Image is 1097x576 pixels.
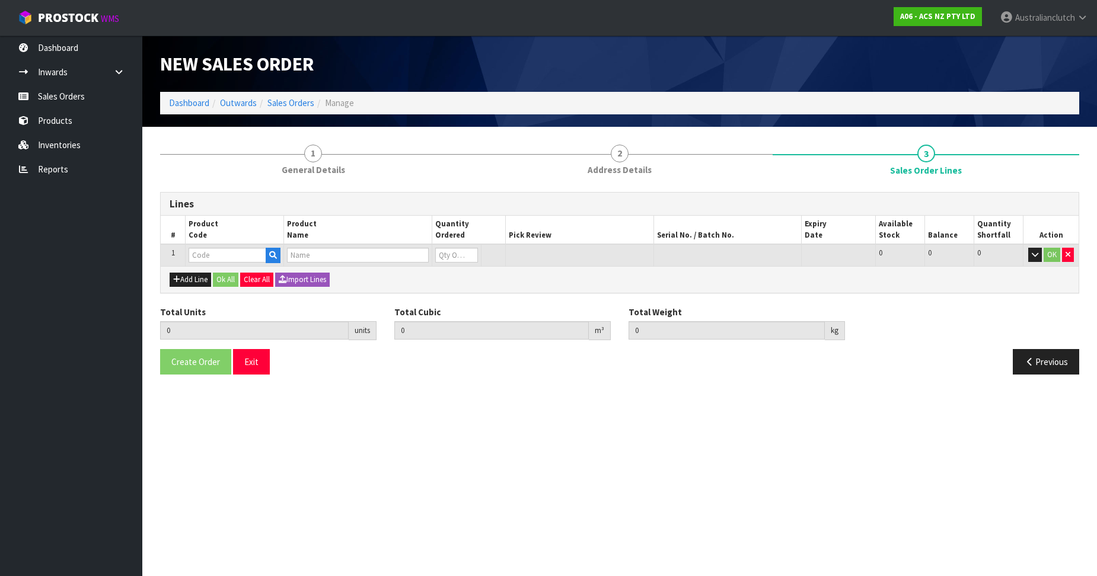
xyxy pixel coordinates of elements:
span: Address Details [588,164,652,176]
button: Import Lines [275,273,330,287]
img: cube-alt.png [18,10,33,25]
th: Balance [924,216,974,244]
span: General Details [282,164,345,176]
th: Serial No. / Batch No. [653,216,801,244]
button: Clear All [240,273,273,287]
button: Ok All [213,273,238,287]
a: Outwards [220,97,257,108]
button: Create Order [160,349,231,375]
input: Total Weight [629,321,825,340]
th: Product Code [186,216,284,244]
span: 1 [171,248,175,258]
span: 2 [611,145,629,162]
label: Total Units [160,306,206,318]
span: 0 [977,248,981,258]
span: Create Order [171,356,220,367]
input: Qty Ordered [435,248,478,263]
th: Quantity Ordered [432,216,506,244]
span: Sales Order Lines [890,164,962,177]
input: Total Units [160,321,349,340]
span: 1 [304,145,322,162]
div: kg [825,321,845,340]
span: 3 [917,145,935,162]
th: Action [1023,216,1079,244]
small: WMS [101,13,119,24]
strong: A06 - ACS NZ PTY LTD [900,11,975,21]
span: Australianclutch [1015,12,1075,23]
h3: Lines [170,199,1070,210]
th: Available Stock [875,216,924,244]
input: Code [189,248,266,263]
button: OK [1044,248,1060,262]
th: Expiry Date [802,216,876,244]
input: Total Cubic [394,321,589,340]
button: Add Line [170,273,211,287]
span: New Sales Order [160,52,314,76]
th: Product Name [284,216,432,244]
span: Sales Order Lines [160,183,1079,384]
span: ProStock [38,10,98,25]
span: 0 [879,248,882,258]
button: Exit [233,349,270,375]
span: 0 [928,248,932,258]
a: Sales Orders [267,97,314,108]
th: Quantity Shortfall [974,216,1023,244]
a: Dashboard [169,97,209,108]
th: # [161,216,186,244]
span: Manage [325,97,354,108]
div: units [349,321,377,340]
th: Pick Review [506,216,653,244]
button: Previous [1013,349,1079,375]
input: Name [287,248,428,263]
label: Total Weight [629,306,682,318]
div: m³ [589,321,611,340]
label: Total Cubic [394,306,441,318]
